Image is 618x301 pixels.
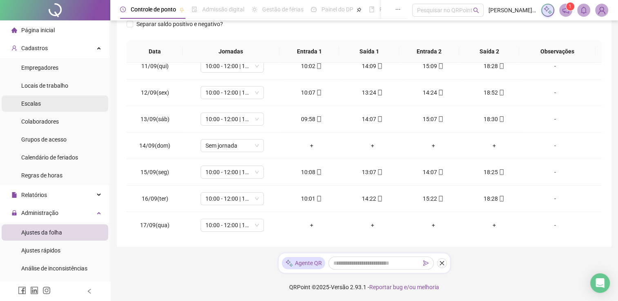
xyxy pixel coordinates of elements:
span: mobile [315,63,322,69]
span: file-done [192,7,197,12]
span: 14/09(dom) [139,142,170,149]
span: Locais de trabalho [21,82,68,89]
div: - [531,115,579,124]
span: Escalas [21,100,41,107]
span: mobile [498,63,504,69]
span: 10:00 - 12:00 | 13:00 - 18:20 [205,166,259,178]
span: mobile [437,116,444,122]
span: Regras de horas [21,172,62,179]
div: 18:25 [470,168,518,177]
span: 10:00 - 12:00 | 13:00 - 18:20 [205,219,259,231]
span: home [11,27,17,33]
span: mobile [437,196,444,201]
th: Saída 1 [339,40,399,63]
div: 18:30 [470,115,518,124]
div: + [470,141,518,150]
span: mobile [498,169,504,175]
span: mobile [498,196,504,201]
span: Ajustes da folha [21,229,62,236]
div: + [288,141,335,150]
img: sparkle-icon.fc2bf0ac1784a2077858766a79e2daf3.svg [285,259,293,268]
span: send [423,260,429,266]
div: 13:24 [348,88,396,97]
span: Empregadores [21,64,58,71]
span: pushpin [357,7,361,12]
span: mobile [315,90,322,95]
span: 16/09(ter) [142,195,168,202]
span: facebook [18,286,26,294]
th: Entrada 2 [399,40,459,63]
span: Admissão digital [202,6,244,13]
div: 14:09 [348,62,396,71]
span: Reportar bug e/ou melhoria [369,284,439,290]
span: file [11,192,17,198]
span: instagram [42,286,51,294]
span: book [369,7,375,12]
span: Relatórios [21,192,47,198]
span: dashboard [311,7,317,12]
span: 10:00 - 12:00 | 13:00 - 18:20 [205,60,259,72]
div: - [531,88,579,97]
span: Administração [21,210,58,216]
span: left [87,288,92,294]
span: Análise de inconsistências [21,265,87,272]
div: + [288,221,335,230]
div: - [531,62,579,71]
span: mobile [376,116,383,122]
div: 14:07 [348,115,396,124]
span: mobile [437,169,444,175]
span: 10:00 - 12:00 | 13:00 - 18:20 [205,193,259,205]
th: Saída 2 [459,40,519,63]
div: 10:08 [288,168,335,177]
span: 1 [569,4,571,9]
span: mobile [376,169,383,175]
span: mobile [376,196,383,201]
span: mobile [498,90,504,95]
div: + [470,221,518,230]
img: sparkle-icon.fc2bf0ac1784a2077858766a79e2daf3.svg [543,6,552,15]
span: mobile [376,63,383,69]
span: Versão [331,284,349,290]
span: close [439,260,445,266]
span: Gestão de férias [262,6,303,13]
th: Data [127,40,183,63]
span: clock-circle [120,7,126,12]
span: user-add [11,45,17,51]
div: - [531,194,579,203]
span: linkedin [30,286,38,294]
span: 15/09(seg) [141,169,169,175]
div: 10:02 [288,62,335,71]
span: mobile [315,116,322,122]
span: pushpin [179,7,184,12]
div: + [409,141,457,150]
span: lock [11,210,17,216]
span: 11/09(qui) [141,63,169,69]
div: + [409,221,457,230]
span: Painel do DP [321,6,353,13]
span: Calendário de feriados [21,154,78,161]
span: 13/09(sáb) [141,116,170,122]
th: Observações [519,40,596,63]
span: [PERSON_NAME] - AFTER WAVE [489,6,536,15]
span: mobile [437,90,444,95]
th: Jornadas [183,40,279,63]
div: + [348,141,396,150]
div: + [348,221,396,230]
div: - [531,168,579,177]
span: Cadastros [21,45,48,51]
span: Sem jornada [205,139,259,152]
span: notification [562,7,569,14]
div: 18:28 [470,194,518,203]
div: Agente QR [282,257,325,269]
div: - [531,221,579,230]
div: 09:58 [288,115,335,124]
span: Ajustes rápidos [21,247,60,254]
img: 11179 [596,4,608,16]
span: 12/09(sex) [141,89,169,96]
div: 13:07 [348,168,396,177]
div: 18:28 [470,62,518,71]
span: mobile [376,90,383,95]
div: 18:52 [470,88,518,97]
sup: 1 [566,2,574,11]
div: 15:22 [409,194,457,203]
